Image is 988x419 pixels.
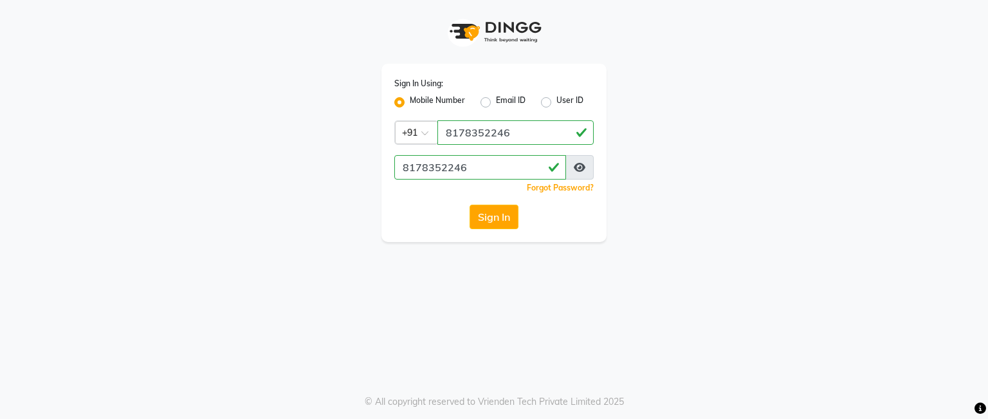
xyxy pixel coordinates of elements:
[437,120,594,145] input: Username
[394,155,566,180] input: Username
[443,13,545,51] img: logo1.svg
[470,205,518,229] button: Sign In
[496,95,526,110] label: Email ID
[527,183,594,192] a: Forgot Password?
[556,95,583,110] label: User ID
[394,78,443,89] label: Sign In Using:
[410,95,465,110] label: Mobile Number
